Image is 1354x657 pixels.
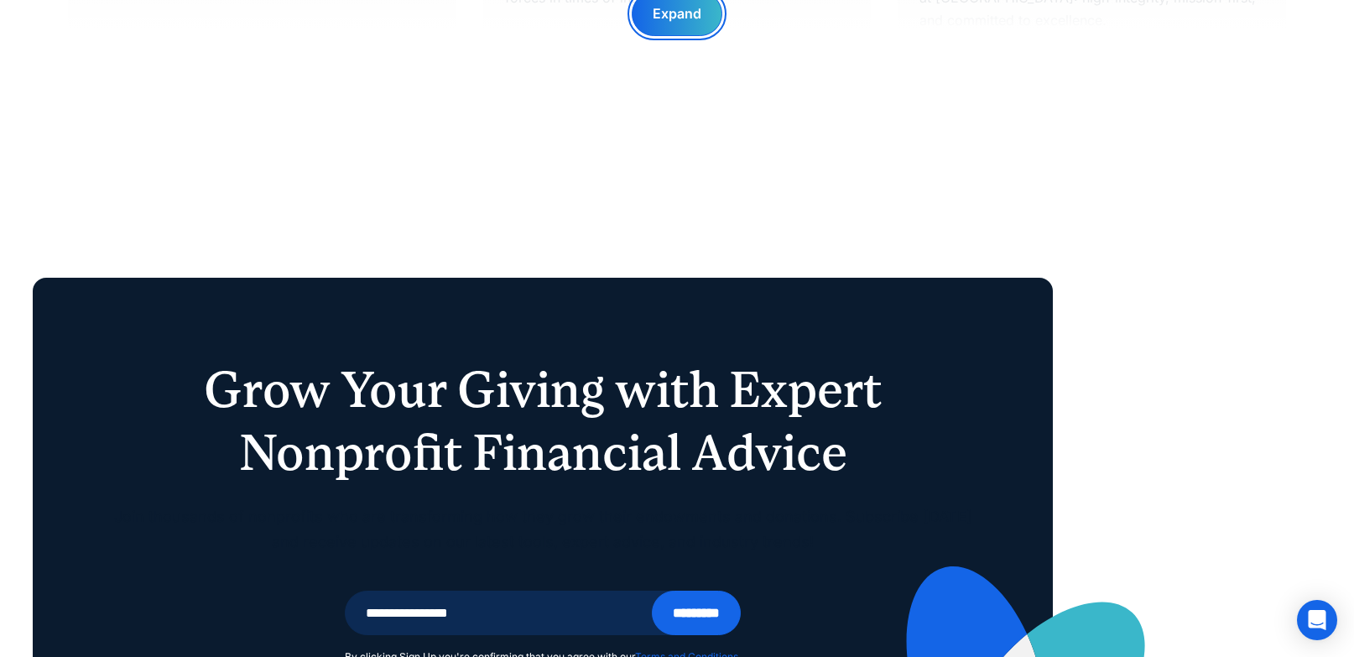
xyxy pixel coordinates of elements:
[113,504,972,555] p: Join thousands of nonprofits who are transforming how they grow their endowments and donations. S...
[113,358,972,484] h1: Grow Your Giving with Expert Nonprofit Financial Advice
[653,3,701,25] div: Expand
[1297,600,1337,640] div: Open Intercom Messenger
